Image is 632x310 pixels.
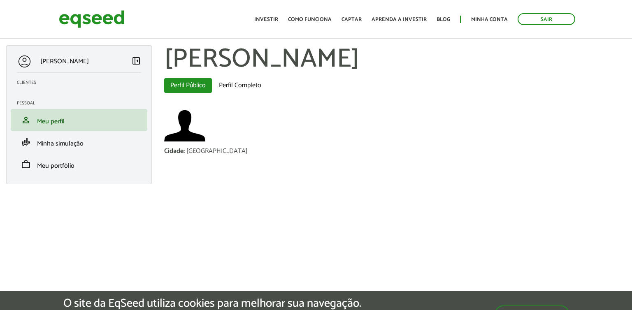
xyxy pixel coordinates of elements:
span: left_panel_close [131,56,141,66]
a: Sair [518,13,575,25]
a: Como funciona [288,17,332,22]
a: Colapsar menu [131,56,141,67]
h1: [PERSON_NAME] [164,45,626,74]
a: Perfil Público [164,78,212,93]
img: Foto de Alexandre Luis Salgueiro Beraldo [164,105,205,146]
a: finance_modeMinha simulação [17,137,141,147]
li: Meu portfólio [11,153,147,176]
a: Perfil Completo [213,78,267,93]
li: Minha simulação [11,131,147,153]
a: personMeu perfil [17,115,141,125]
div: [GEOGRAPHIC_DATA] [186,148,248,155]
span: Meu portfólio [37,160,74,171]
span: person [21,115,31,125]
a: Minha conta [471,17,508,22]
span: work [21,160,31,169]
a: workMeu portfólio [17,160,141,169]
h5: O site da EqSeed utiliza cookies para melhorar sua navegação. [63,297,361,310]
p: [PERSON_NAME] [40,58,89,65]
a: Captar [342,17,362,22]
a: Blog [437,17,450,22]
a: Ver perfil do usuário. [164,105,205,146]
span: Meu perfil [37,116,65,127]
li: Meu perfil [11,109,147,131]
span: finance_mode [21,137,31,147]
a: Investir [254,17,278,22]
img: EqSeed [59,8,125,30]
div: Cidade [164,148,186,155]
span: : [184,146,185,157]
h2: Clientes [17,80,147,85]
span: Minha simulação [37,138,84,149]
h2: Pessoal [17,101,147,106]
a: Aprenda a investir [372,17,427,22]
